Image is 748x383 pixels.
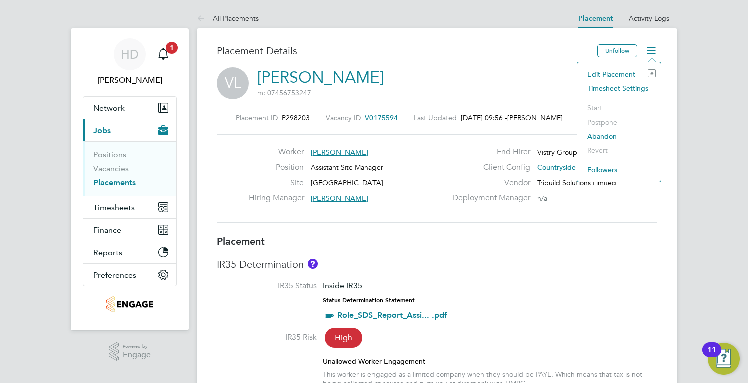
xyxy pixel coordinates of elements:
div: 11 [707,350,716,363]
a: Placements [93,178,136,187]
label: Vendor [446,178,530,188]
a: All Placements [197,14,259,23]
li: Timesheet Settings [582,81,656,95]
button: Unfollow [597,44,637,57]
span: P298203 [282,113,310,122]
i: e [648,69,656,77]
span: [PERSON_NAME] [311,194,368,203]
span: [GEOGRAPHIC_DATA] [311,178,383,187]
label: Worker [249,147,304,157]
a: Go to home page [83,296,177,312]
span: HD [121,48,139,61]
a: Vacancies [93,164,129,173]
label: IR35 Status [217,281,317,291]
span: Countryside Properties UK Ltd [537,163,634,172]
div: Jobs [83,141,176,196]
li: Start [582,101,656,115]
span: Timesheets [93,203,135,212]
span: Network [93,103,125,113]
button: Preferences [83,264,176,286]
span: Holly Dunnage [83,74,177,86]
b: Placement [217,235,265,247]
button: Open Resource Center, 11 new notifications [708,343,740,375]
label: Placement ID [236,113,278,122]
span: 1 [166,42,178,54]
span: Vistry Group Plc [537,148,588,157]
span: Inside IR35 [323,281,362,290]
div: Unallowed Worker Engagement [323,357,657,366]
label: Vacancy ID [326,113,361,122]
button: About IR35 [308,259,318,269]
label: Hiring Manager [249,193,304,203]
span: Finance [93,225,121,235]
a: Activity Logs [629,14,669,23]
span: [PERSON_NAME] [507,113,563,122]
span: Jobs [93,126,111,135]
a: 1 [153,38,173,70]
button: Finance [83,219,176,241]
a: HD[PERSON_NAME] [83,38,177,86]
li: Followers [582,163,656,177]
li: Edit Placement [582,67,656,81]
li: Revert [582,143,656,157]
strong: Status Determination Statement [323,297,415,304]
li: Abandon [582,129,656,143]
span: Reports [93,248,122,257]
a: Role_SDS_Report_Assi... .pdf [337,310,447,320]
li: Postpone [582,115,656,129]
a: Positions [93,150,126,159]
span: [PERSON_NAME] [311,148,368,157]
span: Powered by [123,342,151,351]
button: Network [83,97,176,119]
label: Position [249,162,304,173]
label: Deployment Manager [446,193,530,203]
span: [DATE] 09:56 - [461,113,507,122]
label: Last Updated [414,113,457,122]
span: Assistant Site Manager [311,163,383,172]
button: Reports [83,241,176,263]
nav: Main navigation [71,28,189,330]
h3: IR35 Determination [217,258,657,271]
label: Client Config [446,162,530,173]
a: Powered byEngage [109,342,151,361]
label: IR35 Risk [217,332,317,343]
span: Engage [123,351,151,359]
a: [PERSON_NAME] [257,68,384,87]
img: tribuildsolutions-logo-retina.png [106,296,153,312]
span: m: 07456753247 [257,88,311,97]
button: Jobs [83,119,176,141]
h3: Placement Details [217,44,590,57]
span: Tribuild Solutions Limited [537,178,616,187]
button: Timesheets [83,196,176,218]
span: VL [217,67,249,99]
span: High [325,328,362,348]
label: End Hirer [446,147,530,157]
a: Placement [578,14,613,23]
span: V0175594 [365,113,398,122]
span: n/a [537,194,547,203]
label: Site [249,178,304,188]
span: Preferences [93,270,136,280]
